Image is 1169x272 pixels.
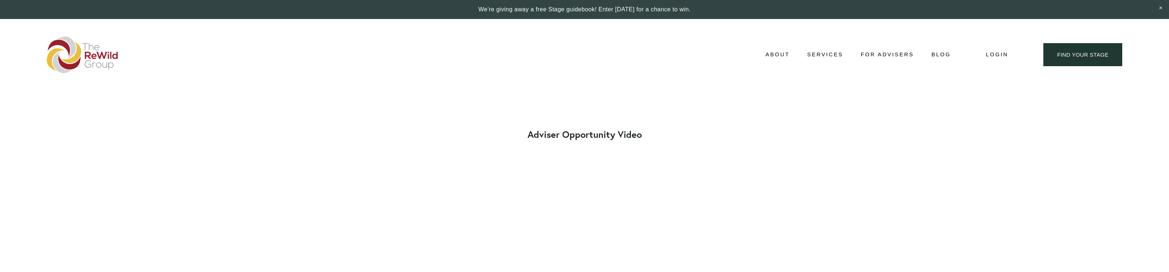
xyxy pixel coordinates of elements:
span: Services [807,50,844,60]
a: For Advisers [861,49,914,60]
a: Login [986,50,1008,60]
a: Blog [932,49,951,60]
strong: Adviser Opportunity Video [528,128,642,140]
img: The ReWild Group [47,37,118,73]
a: folder dropdown [766,49,790,60]
span: About [766,50,790,60]
a: folder dropdown [807,49,844,60]
a: find your stage [1043,43,1122,66]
